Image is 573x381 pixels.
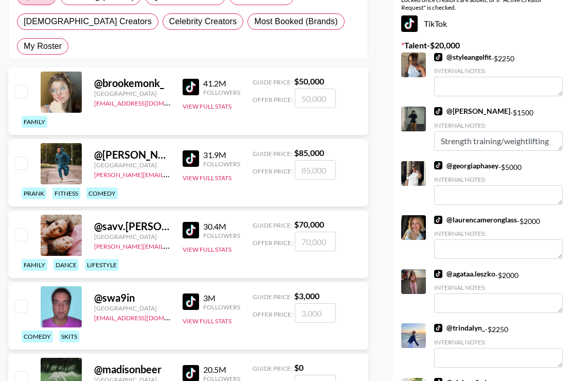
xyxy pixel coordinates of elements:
[94,169,246,179] a: [PERSON_NAME][EMAIL_ADDRESS][DOMAIN_NAME]
[253,221,292,229] span: Guide Price:
[94,240,246,250] a: [PERSON_NAME][EMAIL_ADDRESS][DOMAIN_NAME]
[53,259,79,271] div: dance
[94,90,170,97] div: [GEOGRAPHIC_DATA]
[254,15,337,28] span: Most Booked (Brands)
[434,323,485,333] a: @trindalyn_
[434,176,563,183] div: Internal Notes:
[434,161,442,169] img: TikTok
[434,107,563,150] div: - $ 1500
[22,259,47,271] div: family
[86,187,118,199] div: comedy
[253,239,293,247] span: Offer Price:
[203,303,240,311] div: Followers
[434,53,491,62] a: @styleangelfit
[434,131,563,151] textarea: Strength training/weightlifting
[94,220,170,233] div: @ savv.[PERSON_NAME]
[434,215,517,224] a: @laurencameronglass
[52,187,80,199] div: fitness
[183,317,231,325] button: View Full Stats
[183,150,199,167] img: TikTok
[94,363,170,376] div: @ madisonbeer
[434,107,510,116] a: @[PERSON_NAME]
[169,15,237,28] span: Celebrity Creators
[253,365,292,372] span: Guide Price:
[24,40,62,53] span: My Roster
[183,246,231,253] button: View Full Stats
[253,78,292,86] span: Guide Price:
[434,161,563,205] div: - $ 5000
[203,78,240,89] div: 41.2M
[401,40,565,50] label: Talent - $ 20,000
[203,221,240,232] div: 30.4M
[94,291,170,304] div: @ swa9in
[294,219,324,229] strong: $ 70,000
[434,53,442,61] img: TikTok
[94,312,198,322] a: [EMAIL_ADDRESS][DOMAIN_NAME]
[183,79,199,95] img: TikTok
[203,89,240,96] div: Followers
[401,15,418,32] img: TikTok
[295,89,336,108] input: 50,000
[434,216,442,224] img: TikTok
[434,338,563,346] div: Internal Notes:
[94,233,170,240] div: [GEOGRAPHIC_DATA]
[85,259,119,271] div: lifestyle
[94,304,170,312] div: [GEOGRAPHIC_DATA]
[183,174,231,182] button: View Full Stats
[94,148,170,161] div: @ [PERSON_NAME].[PERSON_NAME]
[434,324,442,332] img: TikTok
[401,15,565,32] div: TikTok
[434,269,495,279] a: @agataa.leszko
[434,323,563,367] div: - $ 2250
[94,161,170,169] div: [GEOGRAPHIC_DATA]
[203,232,240,239] div: Followers
[434,284,563,291] div: Internal Notes:
[203,150,240,160] div: 31.9M
[434,215,563,259] div: - $ 2000
[434,230,563,237] div: Internal Notes:
[434,161,498,170] a: @georgiaphasey
[203,293,240,303] div: 3M
[253,310,293,318] span: Offer Price:
[22,331,53,342] div: comedy
[434,67,563,75] div: Internal Notes:
[294,362,303,372] strong: $ 0
[183,293,199,310] img: TikTok
[203,365,240,375] div: 20.5M
[22,187,46,199] div: prank
[434,270,442,278] img: TikTok
[295,303,336,323] input: 3,000
[434,53,563,96] div: - $ 2250
[253,96,293,103] span: Offer Price:
[59,331,79,342] div: skits
[295,232,336,251] input: 70,000
[253,150,292,158] span: Guide Price:
[183,222,199,238] img: TikTok
[22,116,47,128] div: family
[294,291,319,301] strong: $ 3,000
[253,167,293,175] span: Offer Price:
[253,293,292,301] span: Guide Price:
[94,97,198,107] a: [EMAIL_ADDRESS][DOMAIN_NAME]
[94,77,170,90] div: @ brookemonk_
[295,160,336,180] input: 85,000
[294,148,324,158] strong: $ 85,000
[183,102,231,110] button: View Full Stats
[294,76,324,86] strong: $ 50,000
[434,107,442,115] img: TikTok
[203,160,240,168] div: Followers
[24,15,152,28] span: [DEMOGRAPHIC_DATA] Creators
[434,269,563,313] div: - $ 2000
[434,122,563,129] div: Internal Notes:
